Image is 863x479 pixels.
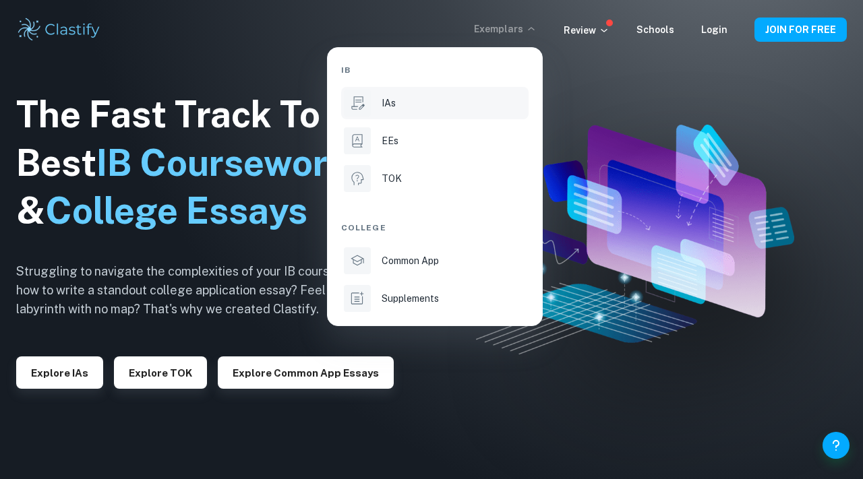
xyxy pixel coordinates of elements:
a: IAs [341,87,529,119]
a: TOK [341,162,529,195]
a: EEs [341,125,529,157]
span: IB [341,64,351,76]
span: College [341,222,386,234]
p: IAs [382,96,396,110]
p: Common App [382,253,439,268]
a: Common App [341,245,529,277]
a: Supplements [341,282,529,315]
p: EEs [382,133,398,148]
p: Supplements [382,291,439,306]
p: TOK [382,171,402,186]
